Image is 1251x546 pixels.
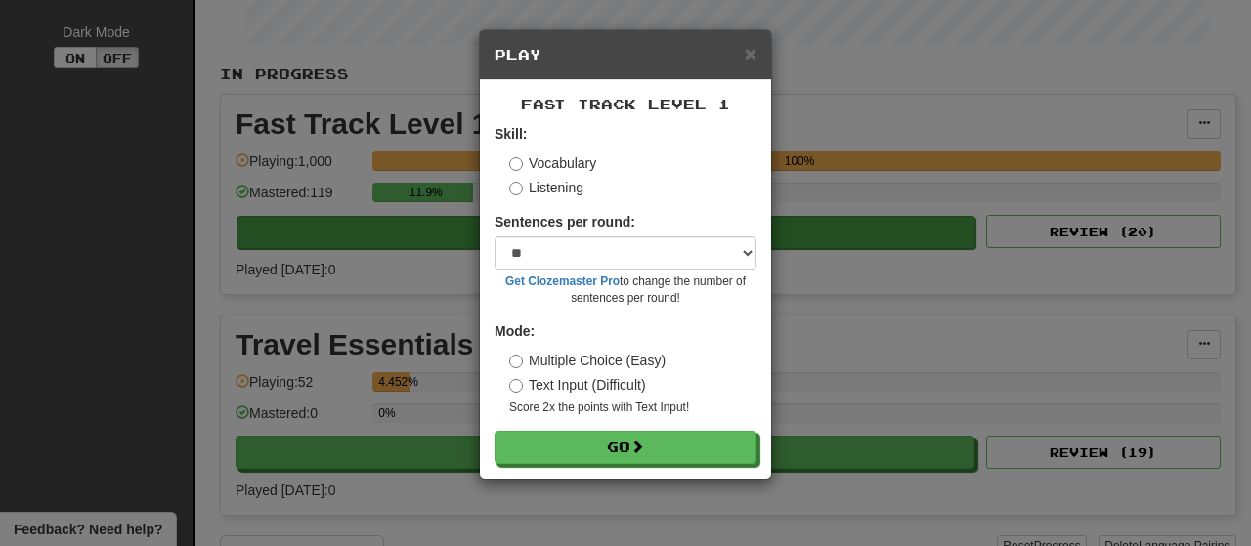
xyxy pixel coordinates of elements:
small: Score 2x the points with Text Input ! [509,399,756,416]
small: to change the number of sentences per round! [495,273,756,307]
span: × [745,42,756,64]
strong: Skill: [495,126,527,142]
label: Sentences per round: [495,212,635,231]
button: Go [495,431,756,464]
label: Multiple Choice (Easy) [509,351,666,370]
label: Listening [509,178,583,197]
h5: Play [495,45,756,64]
strong: Mode: [495,323,535,339]
input: Multiple Choice (Easy) [509,355,523,368]
a: Get Clozemaster Pro [505,274,620,288]
label: Text Input (Difficult) [509,375,646,395]
span: Fast Track Level 1 [521,96,730,112]
input: Vocabulary [509,157,523,171]
input: Listening [509,182,523,195]
input: Text Input (Difficult) [509,379,523,393]
label: Vocabulary [509,153,596,173]
button: Close [745,43,756,63]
